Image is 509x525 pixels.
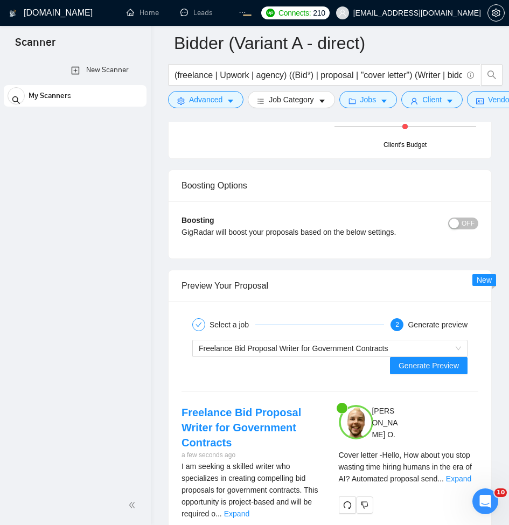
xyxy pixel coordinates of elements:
[71,59,80,81] a: New Scanner
[339,496,356,514] button: redo
[182,170,478,201] div: Boosting Options
[182,270,478,301] div: Preview Your Proposal
[488,9,504,17] span: setting
[318,97,326,105] span: caret-down
[199,344,388,353] span: Freelance Bid Proposal Writer for Government Contracts
[482,70,502,80] span: search
[384,140,427,150] div: Client's Budget
[487,9,505,17] a: setting
[12,89,20,110] span: search
[437,474,444,483] span: ...
[467,72,474,79] span: info-circle
[401,91,463,108] button: userClientcaret-down
[339,91,398,108] button: folderJobscaret-down
[182,462,318,518] span: I am seeking a skilled writer who specializes in creating compelling bid proposals for government...
[180,8,217,17] a: messageLeads
[313,7,325,19] span: 210
[269,94,313,106] span: Job Category
[278,7,311,19] span: Connects:
[481,64,503,86] button: search
[339,501,355,509] span: redo
[210,318,255,331] div: Select a job
[339,451,472,483] span: Cover letter - Hello, How about you stop wasting time hiring humans in the era of AI? Automated p...
[339,405,373,439] img: c10GBoLTXSPpA_GbOW6Asz6fa3GexQvXVbvA4LU6wfBX_2VPb3qgowx3IrVaDWg7QY
[128,500,139,510] span: double-left
[356,496,373,514] button: dislike
[182,450,322,460] div: a few seconds ago
[182,460,322,520] div: I am seeking a skilled writer who specializes in creating compelling bid proposals for government...
[339,9,346,17] span: user
[422,94,442,106] span: Client
[215,509,222,518] span: ...
[494,488,507,497] span: 10
[380,97,388,105] span: caret-down
[182,216,214,225] b: Boosting
[408,318,468,331] div: Generate preview
[29,85,71,107] span: My Scanners
[446,474,471,483] a: Expand
[227,97,234,105] span: caret-down
[189,94,222,106] span: Advanced
[6,34,64,57] span: Scanner
[395,321,399,328] span: 2
[360,94,376,106] span: Jobs
[175,68,462,82] input: Search Freelance Jobs...
[266,9,275,17] img: upwork-logo.png
[9,5,17,22] img: logo
[361,501,368,509] span: dislike
[182,226,404,238] div: GigRadar will boost your proposals based on the below settings.
[462,218,475,229] span: OFF
[239,9,246,16] span: ellipsis
[410,97,418,105] span: user
[224,509,249,518] a: Expand
[399,360,459,372] span: Generate Preview
[339,449,479,485] div: Remember that the client will see only the first two lines of your cover letter.
[182,407,301,449] a: Freelance Bid Proposal Writer for Government Contracts
[476,97,484,105] span: idcard
[168,91,243,108] button: settingAdvancedcaret-down
[257,97,264,105] span: bars
[446,97,454,105] span: caret-down
[8,87,25,104] button: search
[348,97,356,105] span: folder
[372,407,398,439] span: [PERSON_NAME] O .
[127,8,159,17] a: homeHome
[472,488,498,514] iframe: Intercom live chat
[4,85,147,111] li: My Scanners
[177,97,185,105] span: setting
[487,4,505,22] button: setting
[4,59,147,81] li: New Scanner
[477,276,492,284] span: New
[390,357,468,374] button: Generate Preview
[196,321,202,328] span: check
[248,91,334,108] button: barsJob Categorycaret-down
